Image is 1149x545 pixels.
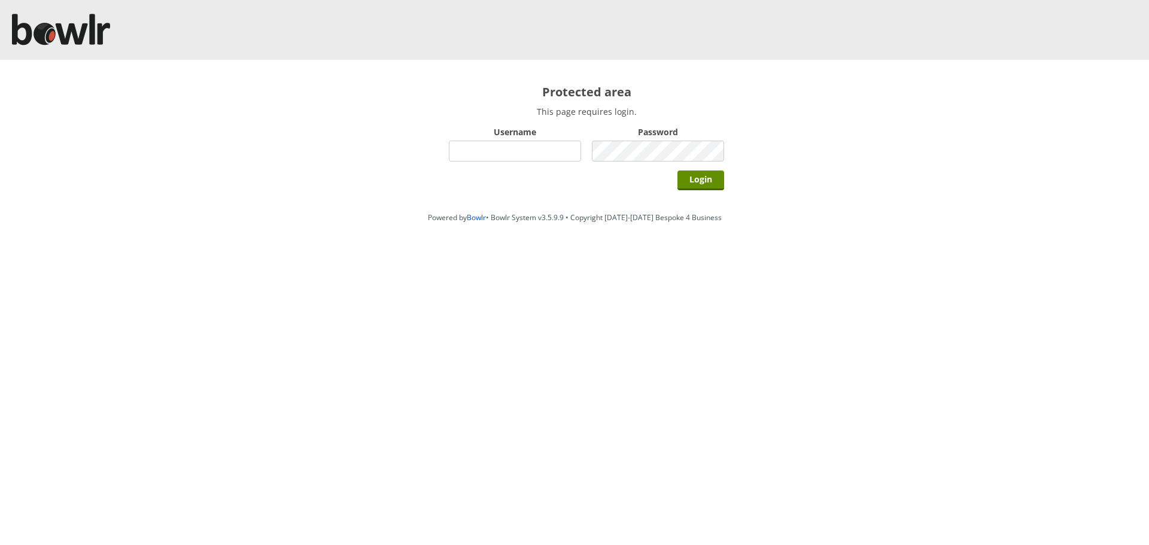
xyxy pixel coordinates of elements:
span: Powered by • Bowlr System v3.5.9.9 • Copyright [DATE]-[DATE] Bespoke 4 Business [428,212,722,223]
p: This page requires login. [449,106,724,117]
h2: Protected area [449,84,724,100]
label: Username [449,126,581,138]
label: Password [592,126,724,138]
a: Bowlr [467,212,486,223]
input: Login [677,170,724,190]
